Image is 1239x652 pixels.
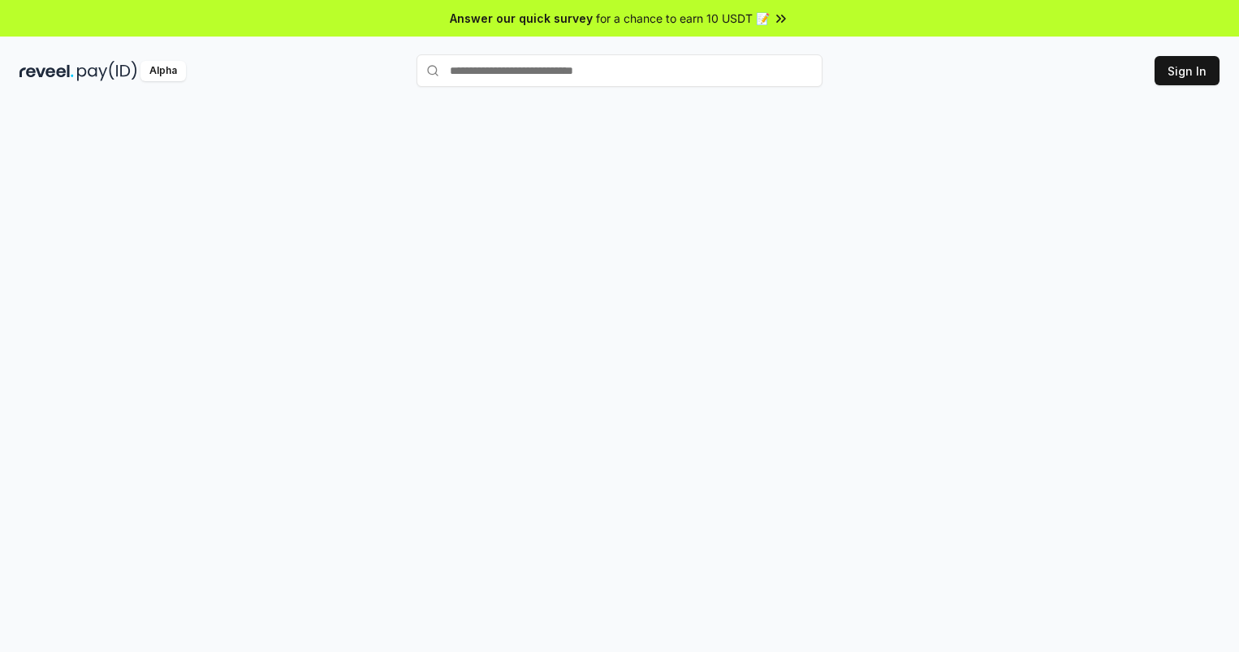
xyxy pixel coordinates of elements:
img: pay_id [77,61,137,81]
span: Answer our quick survey [450,10,593,27]
span: for a chance to earn 10 USDT 📝 [596,10,770,27]
button: Sign In [1155,56,1220,85]
img: reveel_dark [19,61,74,81]
div: Alpha [140,61,186,81]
